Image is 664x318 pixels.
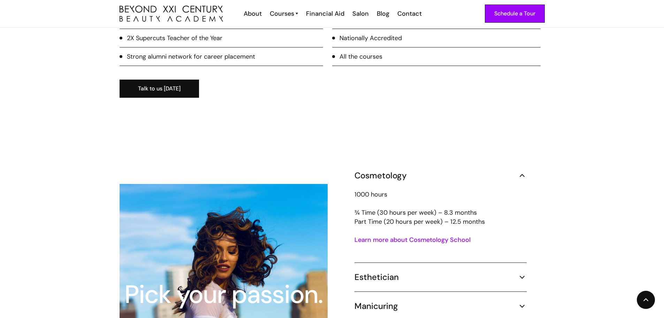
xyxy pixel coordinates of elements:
a: Salon [348,9,372,18]
p: 1000 hours ¾ Time (30 hours per week) – 8.3 months Part Time (20 hours per week) – 12.5 months [354,190,527,226]
a: Financial Aid [302,9,348,18]
div: Blog [377,9,389,18]
a: Learn more about Cosmetology School [354,236,471,244]
h5: Cosmetology [354,170,407,181]
a: Blog [372,9,393,18]
div: Financial Aid [306,9,344,18]
div: 2X Supercuts Teacher of the Year [127,34,222,43]
div: Contact [397,9,422,18]
div: Courses [270,9,294,18]
a: home [120,6,223,22]
div: Salon [352,9,369,18]
a: Contact [393,9,425,18]
img: beyond 21st century beauty academy logo [120,6,223,22]
a: Talk to us [DATE] [120,80,199,98]
a: About [239,9,265,18]
div: Strong alumni network for career placement [127,52,255,61]
div: Nationally Accredited [339,34,402,43]
h5: Esthetician [354,272,399,282]
div: Schedule a Tour [494,9,535,18]
h5: Manicuring [354,301,398,311]
div: About [244,9,262,18]
div: All the courses [339,52,382,61]
div: Pick your passion. [120,282,327,307]
a: Schedule a Tour [485,5,545,23]
a: Courses [270,9,298,18]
